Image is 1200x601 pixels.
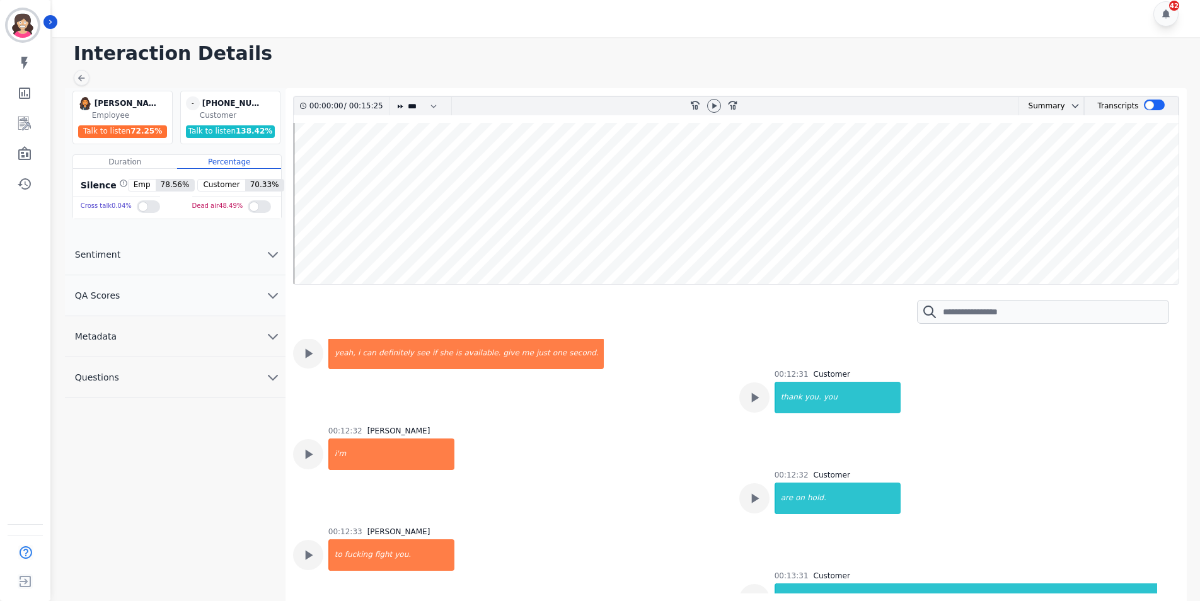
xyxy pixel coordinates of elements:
div: yeah, [330,338,357,369]
span: Emp [129,180,156,191]
span: - [186,96,200,110]
div: 00:12:31 [775,369,809,379]
span: Metadata [65,330,127,343]
img: Bordered avatar [8,10,38,40]
svg: chevron down [265,370,280,385]
div: Transcripts [1097,97,1138,115]
div: fight [374,539,394,571]
svg: chevron down [265,329,280,344]
span: Sentiment [65,248,130,261]
span: 138.42 % [236,127,272,135]
div: 00:12:32 [328,426,362,436]
button: chevron down [1065,101,1080,111]
span: 70.33 % [245,180,284,191]
span: QA Scores [65,289,130,302]
div: Customer [814,369,850,379]
button: Sentiment chevron down [65,234,286,275]
div: Cross talk 0.04 % [81,197,132,215]
div: is [454,338,463,369]
div: Duration [73,155,177,169]
h1: Interaction Details [74,42,1187,65]
div: [PHONE_NUMBER] [202,96,265,110]
div: 00:00:00 [309,97,344,115]
div: [PERSON_NAME] [95,96,158,110]
div: Silence [78,179,128,192]
div: 00:12:33 [328,527,362,537]
div: thank [776,382,804,413]
div: 00:13:31 [775,571,809,581]
div: Employee [92,110,170,120]
div: Summary [1018,97,1065,115]
div: 42 [1169,1,1179,11]
div: Percentage [177,155,281,169]
div: if [431,338,439,369]
div: to [330,539,343,571]
span: Customer [198,180,245,191]
div: one [551,338,568,369]
svg: chevron down [265,247,280,262]
span: Questions [65,371,129,384]
button: Metadata chevron down [65,316,286,357]
div: [PERSON_NAME] [367,527,430,537]
div: i'm [330,438,454,470]
div: you [822,382,901,413]
div: definitely [378,338,415,369]
div: 00:15:25 [347,97,381,115]
div: Customer [814,470,850,480]
div: just [535,338,551,369]
div: [PERSON_NAME] [367,426,430,436]
div: can [361,338,378,369]
div: she [439,338,454,369]
div: 00:12:32 [775,470,809,480]
span: 72.25 % [130,127,162,135]
div: me [521,338,535,369]
div: Dead air 48.49 % [192,197,243,215]
div: you. [804,382,822,413]
svg: chevron down [265,288,280,303]
div: available. [463,338,502,369]
div: give [502,338,520,369]
div: see [415,338,431,369]
div: Talk to listen [78,125,168,138]
div: on [794,483,806,514]
div: Customer [200,110,277,120]
div: / [309,97,386,115]
div: hold. [806,483,901,514]
div: Talk to listen [186,125,275,138]
button: QA Scores chevron down [65,275,286,316]
div: Customer [814,571,850,581]
button: Questions chevron down [65,357,286,398]
div: fucking [343,539,374,571]
div: are [776,483,794,514]
div: second. [568,338,604,369]
span: 78.56 % [156,180,195,191]
div: i [357,338,361,369]
svg: chevron down [1070,101,1080,111]
div: you. [393,539,454,571]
